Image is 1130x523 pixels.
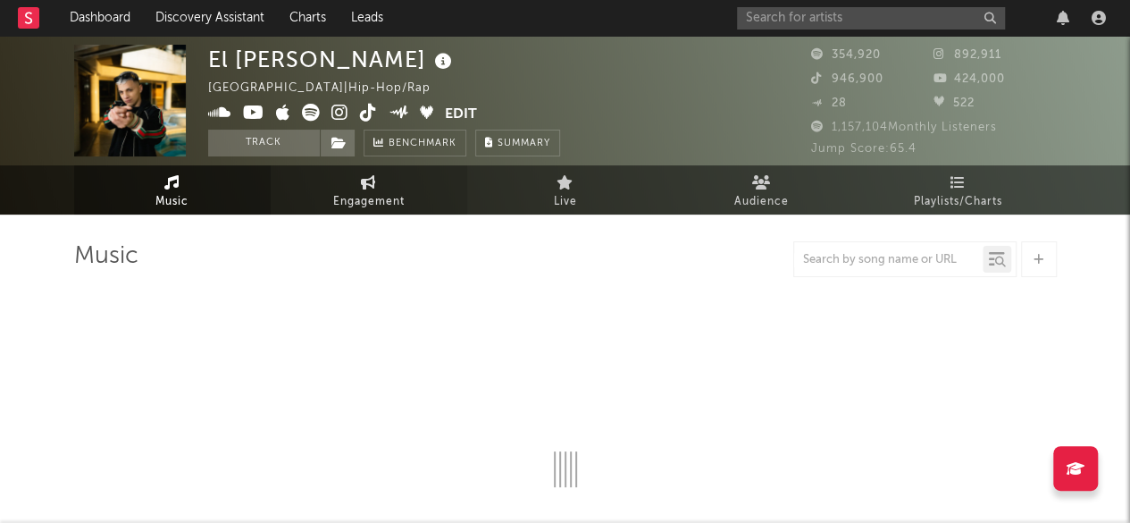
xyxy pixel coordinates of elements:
[74,165,271,215] a: Music
[734,191,789,213] span: Audience
[364,130,466,156] a: Benchmark
[467,165,664,215] a: Live
[664,165,860,215] a: Audience
[155,191,188,213] span: Music
[811,73,883,85] span: 946,900
[914,191,1002,213] span: Playlists/Charts
[860,165,1057,215] a: Playlists/Charts
[333,191,405,213] span: Engagement
[445,104,477,126] button: Edit
[208,45,456,74] div: El [PERSON_NAME]
[271,165,467,215] a: Engagement
[933,49,1001,61] span: 892,911
[475,130,560,156] button: Summary
[811,49,881,61] span: 354,920
[208,78,451,99] div: [GEOGRAPHIC_DATA] | Hip-Hop/Rap
[933,97,975,109] span: 522
[737,7,1005,30] input: Search for artists
[933,73,1005,85] span: 424,000
[498,139,550,148] span: Summary
[811,143,917,155] span: Jump Score: 65.4
[389,133,456,155] span: Benchmark
[208,130,320,156] button: Track
[794,253,983,267] input: Search by song name or URL
[811,122,997,133] span: 1,157,104 Monthly Listeners
[554,191,577,213] span: Live
[811,97,847,109] span: 28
